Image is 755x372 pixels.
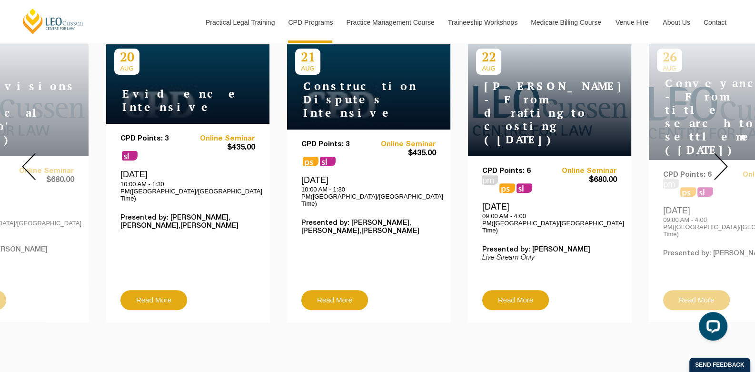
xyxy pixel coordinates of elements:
p: 21 [295,49,320,65]
span: AUG [114,65,139,72]
a: Read More [482,290,549,310]
p: Presented by: [PERSON_NAME],[PERSON_NAME],[PERSON_NAME] [120,214,255,230]
span: $435.00 [188,143,256,153]
a: [PERSON_NAME] Centre for Law [21,8,85,35]
a: Read More [120,290,187,310]
span: ps [303,157,318,166]
p: Presented by: [PERSON_NAME],[PERSON_NAME],[PERSON_NAME] [301,219,436,235]
span: AUG [476,65,501,72]
h4: [PERSON_NAME] - From drafting to costing ([DATE]) [476,80,595,146]
p: 20 [114,49,139,65]
p: CPD Points: 6 [482,167,550,175]
a: Medicare Billing Course [524,2,608,43]
span: sl [122,151,138,161]
span: sl [320,157,336,166]
p: 22 [476,49,501,65]
div: [DATE] [120,169,255,201]
p: Presented by: [PERSON_NAME] [482,246,617,254]
div: [DATE] [482,201,617,234]
a: Venue Hire [608,2,656,43]
img: Prev [22,153,36,180]
p: CPD Points: 3 [120,135,188,143]
a: About Us [656,2,696,43]
p: CPD Points: 3 [301,141,369,149]
a: Practice Management Course [339,2,441,43]
span: sl [517,183,532,193]
a: Traineeship Workshops [441,2,524,43]
a: Online Seminar [369,141,437,149]
div: [DATE] [301,175,436,207]
iframe: LiveChat chat widget [691,308,731,348]
a: Read More [301,290,368,310]
p: 10:00 AM - 1:30 PM([GEOGRAPHIC_DATA]/[GEOGRAPHIC_DATA] Time) [120,181,255,202]
span: pm [482,175,498,185]
span: $435.00 [369,149,437,159]
a: Contact [696,2,734,43]
p: Live Stream Only [482,254,617,262]
span: $680.00 [550,175,617,185]
span: AUG [295,65,320,72]
img: Next [714,153,728,180]
h4: Evidence Intensive [114,87,233,114]
p: 10:00 AM - 1:30 PM([GEOGRAPHIC_DATA]/[GEOGRAPHIC_DATA] Time) [301,186,436,207]
a: CPD Programs [281,2,339,43]
p: 09:00 AM - 4:00 PM([GEOGRAPHIC_DATA]/[GEOGRAPHIC_DATA] Time) [482,212,617,234]
a: Online Seminar [188,135,256,143]
a: Practical Legal Training [199,2,281,43]
h4: Construction Disputes Intensive [295,80,414,120]
a: Online Seminar [550,167,617,175]
span: ps [499,183,515,193]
